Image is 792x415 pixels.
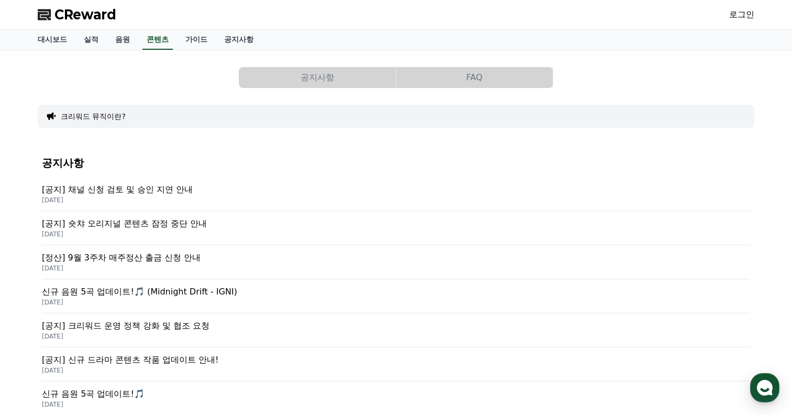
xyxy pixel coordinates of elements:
a: [공지] 숏챠 오리지널 콘텐츠 잠정 중단 안내 [DATE] [42,211,750,245]
a: [공지] 크리워드 운영 정책 강화 및 협조 요청 [DATE] [42,313,750,347]
a: [공지] 신규 드라마 콘텐츠 작품 업데이트 안내! [DATE] [42,347,750,381]
p: 신규 음원 5곡 업데이트!🎵 (Midnight Drift - IGNI) [42,286,750,298]
button: 크리워드 뮤직이란? [61,111,126,122]
a: 대시보드 [29,30,75,50]
span: 설정 [162,344,174,352]
p: 신규 음원 5곡 업데이트!🎵 [42,388,750,400]
span: CReward [54,6,116,23]
a: [공지] 채널 신청 검토 및 승인 지연 안내 [DATE] [42,177,750,211]
p: [DATE] [42,264,750,272]
button: FAQ [396,67,553,88]
a: 음원 [107,30,138,50]
a: 가이드 [177,30,216,50]
p: [DATE] [42,230,750,238]
a: 대화 [69,328,135,354]
a: CReward [38,6,116,23]
p: [공지] 신규 드라마 콘텐츠 작품 업데이트 안내! [42,354,750,366]
p: [DATE] [42,298,750,307]
button: 공지사항 [239,67,395,88]
a: 공지사항 [239,67,396,88]
a: [정산] 9월 3주차 매주정산 출금 신청 안내 [DATE] [42,245,750,279]
a: 신규 음원 5곡 업데이트!🎵 (Midnight Drift - IGNI) [DATE] [42,279,750,313]
p: [정산] 9월 3주차 매주정산 출금 신청 안내 [42,252,750,264]
p: [공지] 채널 신청 검토 및 승인 지연 안내 [42,183,750,196]
p: [공지] 숏챠 오리지널 콘텐츠 잠정 중단 안내 [42,217,750,230]
p: [공지] 크리워드 운영 정책 강화 및 협조 요청 [42,320,750,332]
a: 공지사항 [216,30,262,50]
span: 홈 [33,344,39,352]
a: 콘텐츠 [142,30,173,50]
h4: 공지사항 [42,157,750,169]
a: 홈 [3,328,69,354]
p: [DATE] [42,366,750,375]
a: 실적 [75,30,107,50]
a: 설정 [135,328,201,354]
p: [DATE] [42,332,750,341]
span: 대화 [96,344,108,353]
p: [DATE] [42,400,750,409]
a: 로그인 [729,8,754,21]
p: [DATE] [42,196,750,204]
